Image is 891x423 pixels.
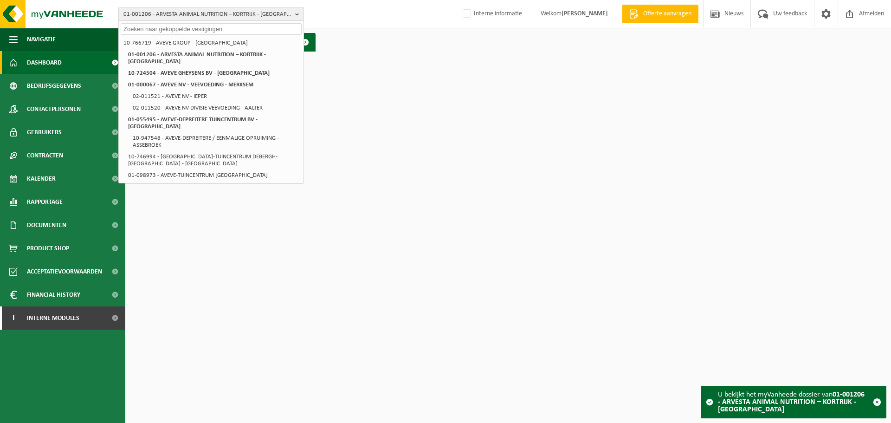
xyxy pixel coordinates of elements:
li: 10-766719 - AVEVE GROUP - [GEOGRAPHIC_DATA] [121,37,302,49]
span: Product Shop [27,237,69,260]
li: 02-011521 - AVEVE NV - IEPER [130,91,302,102]
strong: [PERSON_NAME] [562,10,608,17]
span: Dashboard [27,51,62,74]
label: Interne informatie [461,7,522,21]
span: Interne modules [27,306,79,330]
span: Contracten [27,144,63,167]
a: Offerte aanvragen [622,5,698,23]
span: Navigatie [27,28,56,51]
span: Acceptatievoorwaarden [27,260,102,283]
span: 01-001206 - ARVESTA ANIMAL NUTRITION – KORTRIJK - [GEOGRAPHIC_DATA] [123,7,291,21]
input: Zoeken naar gekoppelde vestigingen [121,23,302,35]
strong: 01-001206 - ARVESTA ANIMAL NUTRITION – KORTRIJK - [GEOGRAPHIC_DATA] [718,391,865,413]
span: Rapportage [27,190,63,214]
span: Bedrijfsgegevens [27,74,81,98]
span: Kalender [27,167,56,190]
span: Offerte aanvragen [641,9,694,19]
strong: 01-001206 - ARVESTA ANIMAL NUTRITION – KORTRIJK - [GEOGRAPHIC_DATA] [128,52,266,65]
span: Contactpersonen [27,98,81,121]
strong: 01-055495 - AVEVE-DEPREITERE TUINCENTRUM BV - [GEOGRAPHIC_DATA] [128,117,258,130]
div: U bekijkt het myVanheede dossier van [718,386,868,418]
button: 01-001206 - ARVESTA ANIMAL NUTRITION – KORTRIJK - [GEOGRAPHIC_DATA] [118,7,304,21]
li: 01-098973 - AVEVE-TUINCENTRUM [GEOGRAPHIC_DATA] [125,169,302,181]
li: 10-746994 - [GEOGRAPHIC_DATA]-TUINCENTRUM DEBERGH-[GEOGRAPHIC_DATA] - [GEOGRAPHIC_DATA] [125,151,302,169]
span: Documenten [27,214,66,237]
span: Financial History [27,283,80,306]
span: Gebruikers [27,121,62,144]
span: I [9,306,18,330]
li: 02-011520 - AVEVE NV DIVISIE VEEVOEDING - AALTER [130,102,302,114]
strong: 01-000067 - AVEVE NV - VEEVOEDING - MERKSEM [128,82,253,88]
strong: 10-724504 - AVEVE GHEYSENS BV - [GEOGRAPHIC_DATA] [128,70,270,76]
li: 10-947548 - AVEVE-DEPREITERE / EENMALIGE OPRUIMING - ASSEBROEK [130,132,302,151]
